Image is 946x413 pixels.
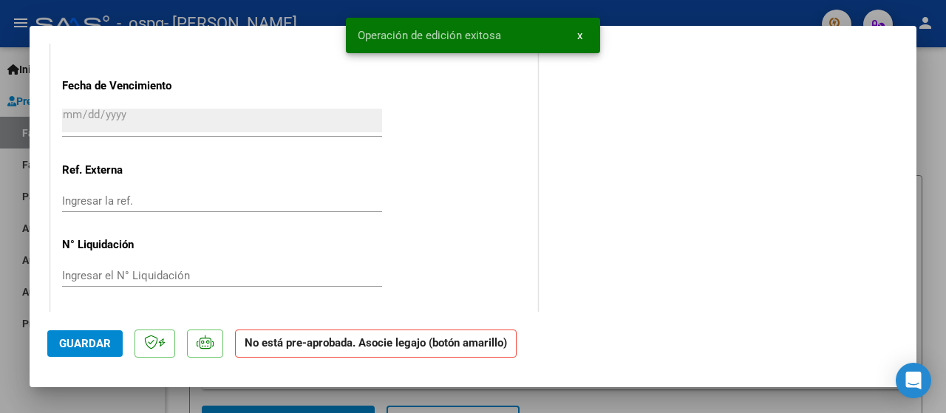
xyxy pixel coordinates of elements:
span: Operación de edición exitosa [358,28,501,43]
p: Fecha de Vencimiento [62,78,201,95]
p: N° Liquidación [62,236,201,253]
button: x [565,22,594,49]
button: Guardar [47,330,123,357]
p: Ref. Externa [62,162,201,179]
span: Guardar [59,337,111,350]
span: x [577,29,582,42]
strong: No está pre-aprobada. Asocie legajo (botón amarillo) [235,330,517,358]
div: Open Intercom Messenger [896,363,931,398]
